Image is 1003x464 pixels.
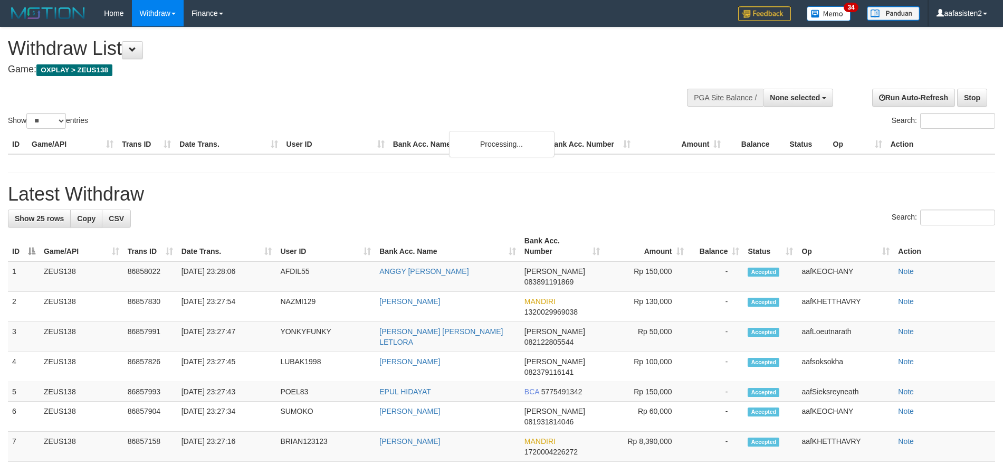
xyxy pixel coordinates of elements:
th: Bank Acc. Name: activate to sort column ascending [375,231,520,261]
span: Copy 082379116141 to clipboard [524,368,574,376]
h1: Latest Withdraw [8,184,995,205]
th: Bank Acc. Number [545,135,635,154]
a: Run Auto-Refresh [872,89,955,107]
a: Note [898,407,914,415]
td: [DATE] 23:27:54 [177,292,276,322]
span: Copy [77,214,95,223]
td: aafsoksokha [797,352,894,382]
span: 34 [844,3,858,12]
span: Copy 083891191869 to clipboard [524,278,574,286]
td: - [688,352,744,382]
th: Bank Acc. Name [389,135,545,154]
td: ZEUS138 [40,382,123,402]
span: MANDIRI [524,297,556,306]
span: Accepted [748,438,779,447]
a: Note [898,357,914,366]
img: MOTION_logo.png [8,5,88,21]
th: ID: activate to sort column descending [8,231,40,261]
span: Show 25 rows [15,214,64,223]
span: CSV [109,214,124,223]
button: None selected [763,89,833,107]
td: Rp 60,000 [604,402,688,432]
img: Button%20Memo.svg [807,6,851,21]
th: Status: activate to sort column ascending [743,231,797,261]
td: ZEUS138 [40,352,123,382]
h1: Withdraw List [8,38,658,59]
td: 4 [8,352,40,382]
span: MANDIRI [524,437,556,446]
a: Note [898,437,914,446]
td: [DATE] 23:27:43 [177,382,276,402]
td: 86858022 [123,261,177,292]
a: [PERSON_NAME] [379,357,440,366]
a: ANGGY [PERSON_NAME] [379,267,469,276]
td: POEL83 [276,382,375,402]
td: [DATE] 23:27:16 [177,432,276,462]
td: YONKYFUNKY [276,322,375,352]
a: Note [898,387,914,396]
th: ID [8,135,27,154]
td: - [688,402,744,432]
th: Balance: activate to sort column ascending [688,231,744,261]
td: ZEUS138 [40,261,123,292]
td: ZEUS138 [40,292,123,322]
span: [PERSON_NAME] [524,267,585,276]
th: Status [785,135,828,154]
label: Show entries [8,113,88,129]
td: Rp 100,000 [604,352,688,382]
th: Amount: activate to sort column ascending [604,231,688,261]
td: aafLoeutnarath [797,322,894,352]
th: Trans ID: activate to sort column ascending [123,231,177,261]
a: [PERSON_NAME] [PERSON_NAME] LETLORA [379,327,503,346]
span: Accepted [748,358,779,367]
th: Op: activate to sort column ascending [797,231,894,261]
a: Show 25 rows [8,210,71,228]
td: 86857904 [123,402,177,432]
span: OXPLAY > ZEUS138 [36,64,112,76]
td: 86857158 [123,432,177,462]
td: 7 [8,432,40,462]
td: - [688,432,744,462]
td: Rp 150,000 [604,261,688,292]
td: [DATE] 23:28:06 [177,261,276,292]
span: Copy 082122805544 to clipboard [524,338,574,346]
td: - [688,382,744,402]
div: PGA Site Balance / [687,89,763,107]
td: 1 [8,261,40,292]
td: aafKHETTHAVRY [797,292,894,322]
td: [DATE] 23:27:45 [177,352,276,382]
a: [PERSON_NAME] [379,407,440,415]
img: panduan.png [867,6,920,21]
td: Rp 150,000 [604,382,688,402]
td: ZEUS138 [40,432,123,462]
label: Search: [892,113,995,129]
th: Date Trans. [175,135,282,154]
th: Action [894,231,995,261]
a: Stop [957,89,987,107]
div: Processing... [449,131,555,157]
td: 86857993 [123,382,177,402]
span: BCA [524,387,539,396]
td: 86857826 [123,352,177,382]
td: Rp 130,000 [604,292,688,322]
a: CSV [102,210,131,228]
th: Op [829,135,886,154]
th: User ID [282,135,389,154]
td: BRIAN123123 [276,432,375,462]
th: Amount [635,135,725,154]
span: Accepted [748,298,779,307]
td: Rp 8,390,000 [604,432,688,462]
th: Trans ID [118,135,175,154]
a: [PERSON_NAME] [379,297,440,306]
span: Accepted [748,268,779,277]
img: Feedback.jpg [738,6,791,21]
span: None selected [770,93,820,102]
th: Balance [725,135,785,154]
td: - [688,261,744,292]
td: aafSieksreyneath [797,382,894,402]
th: User ID: activate to sort column ascending [276,231,375,261]
h4: Game: [8,64,658,75]
td: aafKEOCHANY [797,261,894,292]
span: [PERSON_NAME] [524,407,585,415]
input: Search: [920,113,995,129]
